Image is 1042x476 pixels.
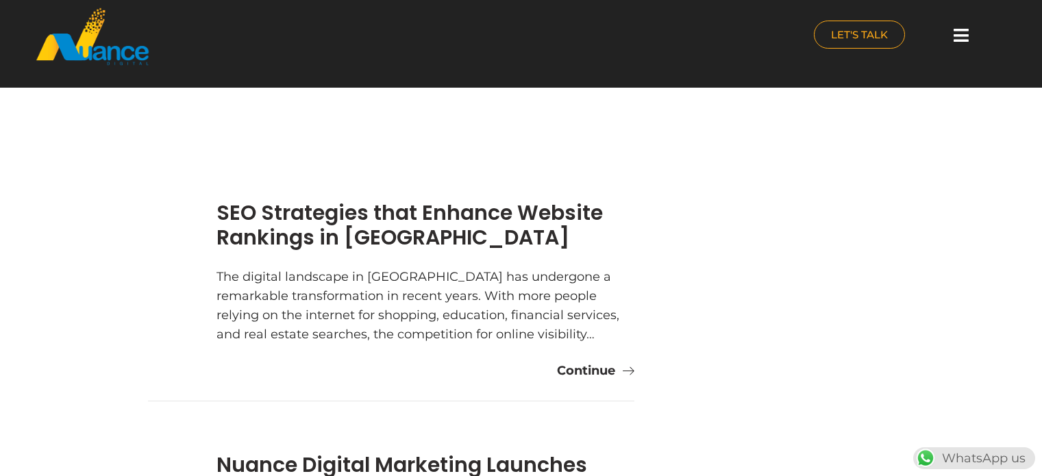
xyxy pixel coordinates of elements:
span: LET'S TALK [831,29,888,40]
a: SEO Strategies that Enhance Website Rankings in [GEOGRAPHIC_DATA] [216,198,603,252]
a: Continue [557,361,634,380]
div: The digital landscape in [GEOGRAPHIC_DATA] has undergone a remarkable transformation in recent ye... [216,267,634,344]
a: WhatsAppWhatsApp us [913,451,1035,466]
div: WhatsApp us [913,447,1035,469]
a: LET'S TALK [814,21,905,49]
a: nuance-qatar_logo [35,7,514,66]
img: WhatsApp [915,447,936,469]
img: nuance-qatar_logo [35,7,150,66]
